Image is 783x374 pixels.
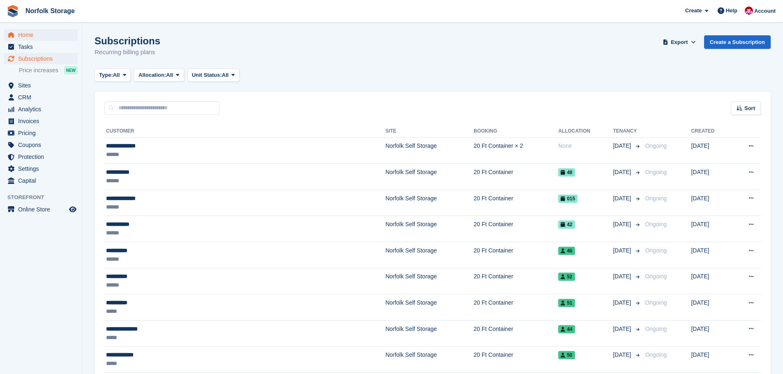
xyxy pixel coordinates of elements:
[386,268,474,294] td: Norfolk Self Storage
[613,168,633,177] span: [DATE]
[18,103,67,115] span: Analytics
[19,66,78,75] a: Price increases NEW
[645,247,667,254] span: Ongoing
[691,242,731,268] td: [DATE]
[558,299,575,307] span: 51
[4,139,78,151] a: menu
[134,69,184,82] button: Allocation: All
[386,346,474,373] td: Norfolk Self Storage
[754,7,776,15] span: Account
[95,48,160,57] p: Recurring billing plans
[95,69,131,82] button: Type: All
[558,273,575,281] span: 52
[613,325,633,333] span: [DATE]
[95,35,160,46] h1: Subscriptions
[613,272,633,281] span: [DATE]
[671,38,688,46] span: Export
[18,163,67,174] span: Settings
[473,320,558,346] td: 20 Ft Container
[386,138,474,164] td: Norfolk Self Storage
[18,115,67,127] span: Invoices
[386,164,474,190] td: Norfolk Self Storage
[4,175,78,186] a: menu
[691,190,731,216] td: [DATE]
[645,169,667,175] span: Ongoing
[473,125,558,138] th: Booking
[7,193,82,202] span: Storefront
[685,7,702,15] span: Create
[386,320,474,346] td: Norfolk Self Storage
[661,35,698,49] button: Export
[18,151,67,163] span: Protection
[18,92,67,103] span: CRM
[4,115,78,127] a: menu
[691,346,731,373] td: [DATE]
[18,127,67,139] span: Pricing
[4,151,78,163] a: menu
[691,320,731,346] td: [DATE]
[386,294,474,321] td: Norfolk Self Storage
[558,247,575,255] span: 46
[691,294,731,321] td: [DATE]
[558,125,613,138] th: Allocation
[192,71,222,79] span: Unit Status:
[613,220,633,229] span: [DATE]
[68,204,78,214] a: Preview store
[139,71,166,79] span: Allocation:
[64,66,78,74] div: NEW
[222,71,229,79] span: All
[645,326,667,332] span: Ongoing
[645,273,667,280] span: Ongoing
[18,53,67,64] span: Subscriptions
[691,138,731,164] td: [DATE]
[645,195,667,202] span: Ongoing
[473,164,558,190] td: 20 Ft Container
[4,204,78,215] a: menu
[613,194,633,203] span: [DATE]
[613,351,633,359] span: [DATE]
[113,71,120,79] span: All
[745,7,753,15] img: Sharon McCrory
[18,204,67,215] span: Online Store
[4,41,78,53] a: menu
[558,351,575,359] span: 50
[386,216,474,242] td: Norfolk Self Storage
[704,35,771,49] a: Create a Subscription
[473,190,558,216] td: 20 Ft Container
[99,71,113,79] span: Type:
[645,299,667,306] span: Ongoing
[691,125,731,138] th: Created
[4,127,78,139] a: menu
[386,125,474,138] th: Site
[166,71,173,79] span: All
[645,351,667,358] span: Ongoing
[104,125,386,138] th: Customer
[558,220,575,229] span: 42
[4,29,78,41] a: menu
[473,138,558,164] td: 20 Ft Container × 2
[473,294,558,321] td: 20 Ft Container
[473,216,558,242] td: 20 Ft Container
[613,298,633,307] span: [DATE]
[4,92,78,103] a: menu
[558,195,577,203] span: 015
[744,104,755,112] span: Sort
[558,168,575,177] span: 48
[691,216,731,242] td: [DATE]
[613,125,642,138] th: Tenancy
[558,142,613,150] div: None
[645,142,667,149] span: Ongoing
[473,242,558,268] td: 20 Ft Container
[18,41,67,53] span: Tasks
[473,346,558,373] td: 20 Ft Container
[4,80,78,91] a: menu
[4,163,78,174] a: menu
[691,164,731,190] td: [DATE]
[18,29,67,41] span: Home
[18,80,67,91] span: Sites
[386,190,474,216] td: Norfolk Self Storage
[386,242,474,268] td: Norfolk Self Storage
[691,268,731,294] td: [DATE]
[645,221,667,227] span: Ongoing
[613,142,633,150] span: [DATE]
